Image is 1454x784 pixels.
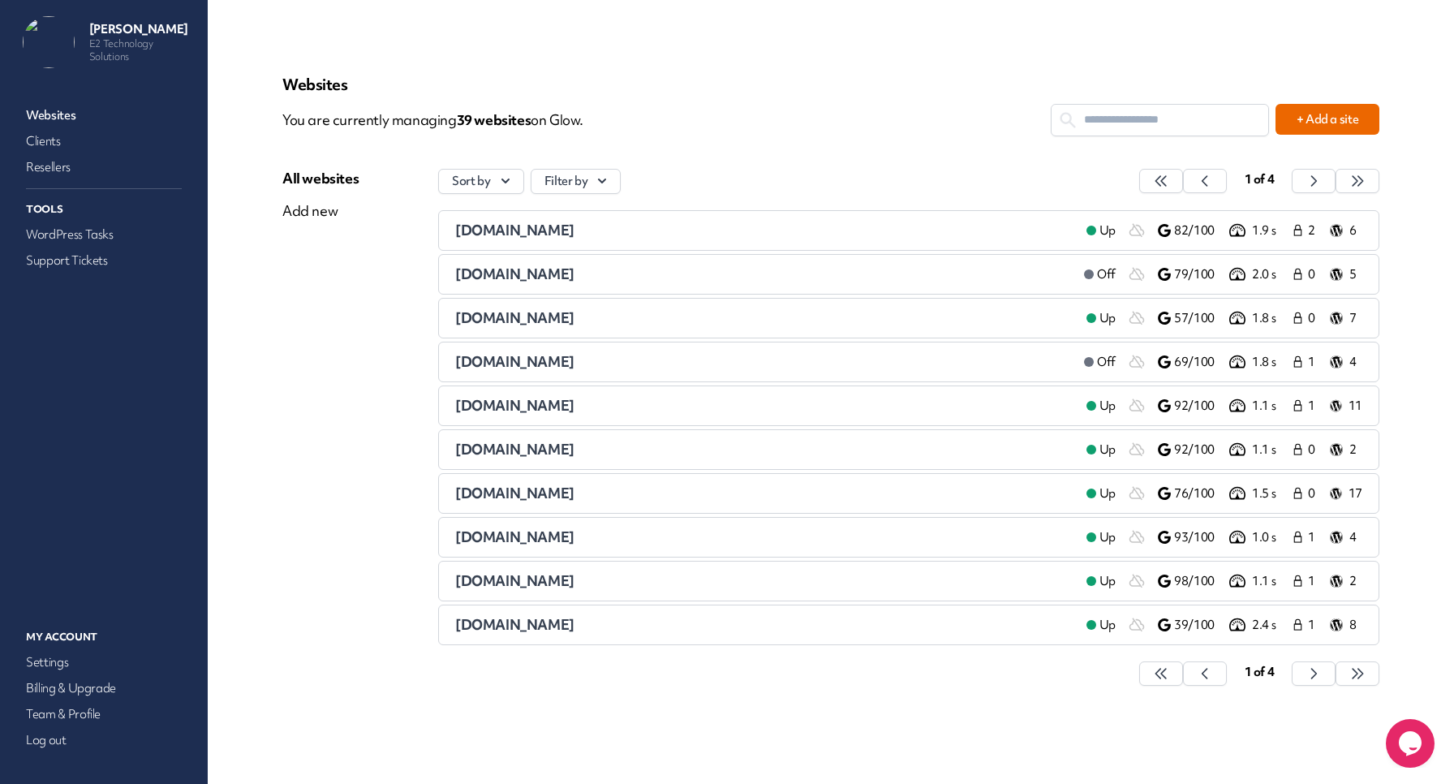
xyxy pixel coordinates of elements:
[23,677,185,700] a: Billing & Upgrade
[455,571,1073,591] a: [DOMAIN_NAME]
[1099,398,1116,415] span: Up
[1349,442,1362,459] p: 2
[1291,440,1323,459] a: 0
[455,221,1073,240] a: [DOMAIN_NAME]
[1158,528,1291,547] a: 93/100 1.0 s
[1252,222,1291,239] p: 1.9 s
[1174,529,1226,546] p: 93/100
[1386,719,1438,768] iframe: chat widget
[455,221,574,239] span: [DOMAIN_NAME]
[1308,617,1320,634] span: 1
[23,703,185,726] a: Team & Profile
[1308,310,1320,327] span: 0
[457,110,531,129] span: 39 website
[1291,352,1323,372] a: 1
[455,484,574,502] span: [DOMAIN_NAME]
[1291,484,1323,503] a: 0
[455,571,574,590] span: [DOMAIN_NAME]
[1174,266,1226,283] p: 79/100
[1349,398,1362,415] p: 11
[1349,354,1362,371] p: 4
[282,201,359,221] div: Add new
[282,169,359,188] div: All websites
[1073,571,1129,591] a: Up
[1349,573,1362,590] p: 2
[1099,485,1116,502] span: Up
[23,249,185,272] a: Support Tickets
[1073,440,1129,459] a: Up
[1158,265,1291,284] a: 79/100 2.0 s
[1099,442,1116,459] span: Up
[531,169,622,194] button: Filter by
[1158,571,1291,591] a: 98/100 1.1 s
[1349,529,1362,546] p: 4
[1252,442,1291,459] p: 1.1 s
[1291,615,1323,635] a: 1
[1245,171,1275,187] span: 1 of 4
[1073,396,1129,416] a: Up
[23,651,185,674] a: Settings
[89,21,195,37] p: [PERSON_NAME]
[1308,398,1320,415] span: 1
[1174,442,1226,459] p: 92/100
[1252,617,1291,634] p: 2.4 s
[89,37,195,63] p: E2 Technology Solutions
[1174,398,1226,415] p: 92/100
[1245,664,1275,680] span: 1 of 4
[455,440,574,459] span: [DOMAIN_NAME]
[1073,528,1129,547] a: Up
[1291,528,1323,547] a: 1
[1174,310,1226,327] p: 57/100
[1158,440,1291,459] a: 92/100 1.1 s
[1330,440,1362,459] a: 2
[455,396,574,415] span: [DOMAIN_NAME]
[1291,396,1323,416] a: 1
[23,729,185,752] a: Log out
[1099,529,1116,546] span: Up
[438,169,524,194] button: Sort by
[1308,573,1320,590] span: 1
[1174,222,1226,239] p: 82/100
[1308,222,1320,239] span: 2
[1097,266,1116,283] span: Off
[1174,617,1226,634] p: 39/100
[1252,485,1291,502] p: 1.5 s
[525,110,531,129] span: s
[1308,529,1320,546] span: 1
[1174,485,1226,502] p: 76/100
[455,440,1073,459] a: [DOMAIN_NAME]
[282,75,1379,94] p: Websites
[1252,310,1291,327] p: 1.8 s
[23,130,185,153] a: Clients
[1252,354,1291,371] p: 1.8 s
[1349,485,1362,502] p: 17
[1291,571,1323,591] a: 1
[1349,222,1362,239] p: 6
[1252,398,1291,415] p: 1.1 s
[23,627,185,648] p: My Account
[455,615,1073,635] a: [DOMAIN_NAME]
[1073,484,1129,503] a: Up
[1330,396,1362,416] a: 11
[1349,266,1362,283] p: 5
[1174,573,1226,590] p: 98/100
[1330,571,1362,591] a: 2
[1158,221,1291,240] a: 82/100 1.9 s
[1330,221,1362,240] a: 6
[1252,573,1291,590] p: 1.1 s
[455,352,1071,372] a: [DOMAIN_NAME]
[1097,354,1116,371] span: Off
[455,265,1071,284] a: [DOMAIN_NAME]
[1099,573,1116,590] span: Up
[1158,396,1291,416] a: 92/100 1.1 s
[1349,310,1362,327] p: 7
[455,484,1073,503] a: [DOMAIN_NAME]
[1330,484,1362,503] a: 17
[1071,352,1129,372] a: Off
[1071,265,1129,284] a: Off
[1099,310,1116,327] span: Up
[1308,485,1320,502] span: 0
[1174,354,1226,371] p: 69/100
